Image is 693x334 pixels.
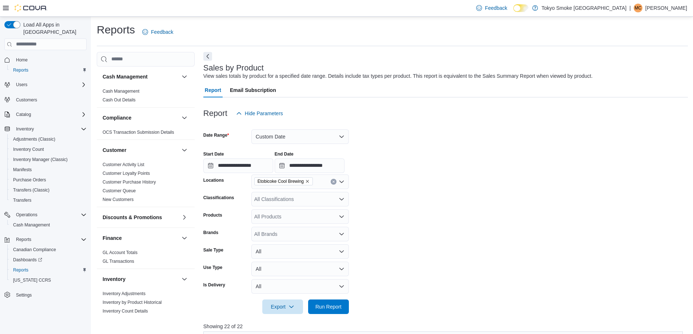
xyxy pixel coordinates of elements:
[513,4,529,12] input: Dark Mode
[13,136,55,142] span: Adjustments (Classic)
[10,186,87,194] span: Transfers (Classic)
[103,114,131,121] h3: Compliance
[13,247,56,253] span: Canadian Compliance
[10,255,87,264] span: Dashboards
[103,317,163,323] span: Inventory On Hand by Package
[13,290,87,299] span: Settings
[97,23,135,37] h1: Reports
[103,129,174,135] span: OCS Transaction Submission Details
[13,222,50,228] span: Cash Management
[251,279,349,294] button: All
[203,212,222,218] label: Products
[10,135,87,144] span: Adjustments (Classic)
[16,112,31,117] span: Catalog
[103,299,162,305] span: Inventory by Product Historical
[485,4,507,12] span: Feedback
[103,291,146,296] a: Inventory Adjustments
[16,57,28,63] span: Home
[7,265,89,275] button: Reports
[205,83,221,97] span: Report
[13,257,42,263] span: Dashboards
[103,146,126,154] h3: Customer
[275,151,294,157] label: End Date
[7,275,89,285] button: [US_STATE] CCRS
[315,303,342,310] span: Run Report
[103,300,162,305] a: Inventory by Product Historical
[10,196,87,205] span: Transfers
[645,4,687,12] p: [PERSON_NAME]
[230,83,276,97] span: Email Subscription
[10,266,87,274] span: Reports
[13,210,40,219] button: Operations
[542,4,627,12] p: Tokyo Smoke [GEOGRAPHIC_DATA]
[203,132,229,138] label: Date Range
[13,80,87,89] span: Users
[262,299,303,314] button: Export
[13,110,34,119] button: Catalog
[103,97,136,102] a: Cash Out Details
[629,4,631,12] p: |
[16,82,27,88] span: Users
[180,146,189,154] button: Customer
[13,167,32,173] span: Manifests
[103,97,136,103] span: Cash Out Details
[203,109,227,118] h3: Report
[203,230,218,236] label: Brands
[103,179,156,185] span: Customer Purchase History
[13,197,31,203] span: Transfers
[7,185,89,195] button: Transfers (Classic)
[10,221,53,229] a: Cash Management
[13,235,34,244] button: Reports
[180,275,189,283] button: Inventory
[10,165,35,174] a: Manifests
[103,259,134,264] a: GL Transactions
[10,165,87,174] span: Manifests
[473,1,510,15] a: Feedback
[7,245,89,255] button: Canadian Compliance
[13,80,30,89] button: Users
[13,146,44,152] span: Inventory Count
[267,299,299,314] span: Export
[103,258,134,264] span: GL Transactions
[103,188,136,194] span: Customer Queue
[4,52,87,319] nav: Complex example
[7,65,89,75] button: Reports
[103,250,138,255] a: GL Account Totals
[1,55,89,65] button: Home
[13,55,87,64] span: Home
[10,176,87,184] span: Purchase Orders
[10,155,71,164] a: Inventory Manager (Classic)
[16,237,31,242] span: Reports
[203,195,234,201] label: Classifications
[103,234,179,242] button: Finance
[103,170,150,176] span: Customer Loyalty Points
[103,214,162,221] h3: Discounts & Promotions
[203,177,224,183] label: Locations
[13,157,68,162] span: Inventory Manager (Classic)
[10,221,87,229] span: Cash Management
[10,145,47,154] a: Inventory Count
[10,266,31,274] a: Reports
[339,196,344,202] button: Open list of options
[103,309,148,314] a: Inventory Count Details
[180,113,189,122] button: Compliance
[151,28,173,36] span: Feedback
[10,155,87,164] span: Inventory Manager (Classic)
[635,4,642,12] span: MC
[13,277,51,283] span: [US_STATE] CCRS
[10,255,45,264] a: Dashboards
[103,291,146,297] span: Inventory Adjustments
[13,110,87,119] span: Catalog
[7,220,89,230] button: Cash Management
[103,180,156,185] a: Customer Purchase History
[203,265,222,270] label: Use Type
[103,188,136,193] a: Customer Queue
[7,165,89,175] button: Manifests
[1,210,89,220] button: Operations
[13,291,35,299] a: Settings
[634,4,642,12] div: Mitchell Catalano
[10,176,49,184] a: Purchase Orders
[97,87,195,107] div: Cash Management
[251,244,349,259] button: All
[245,110,283,117] span: Hide Parameters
